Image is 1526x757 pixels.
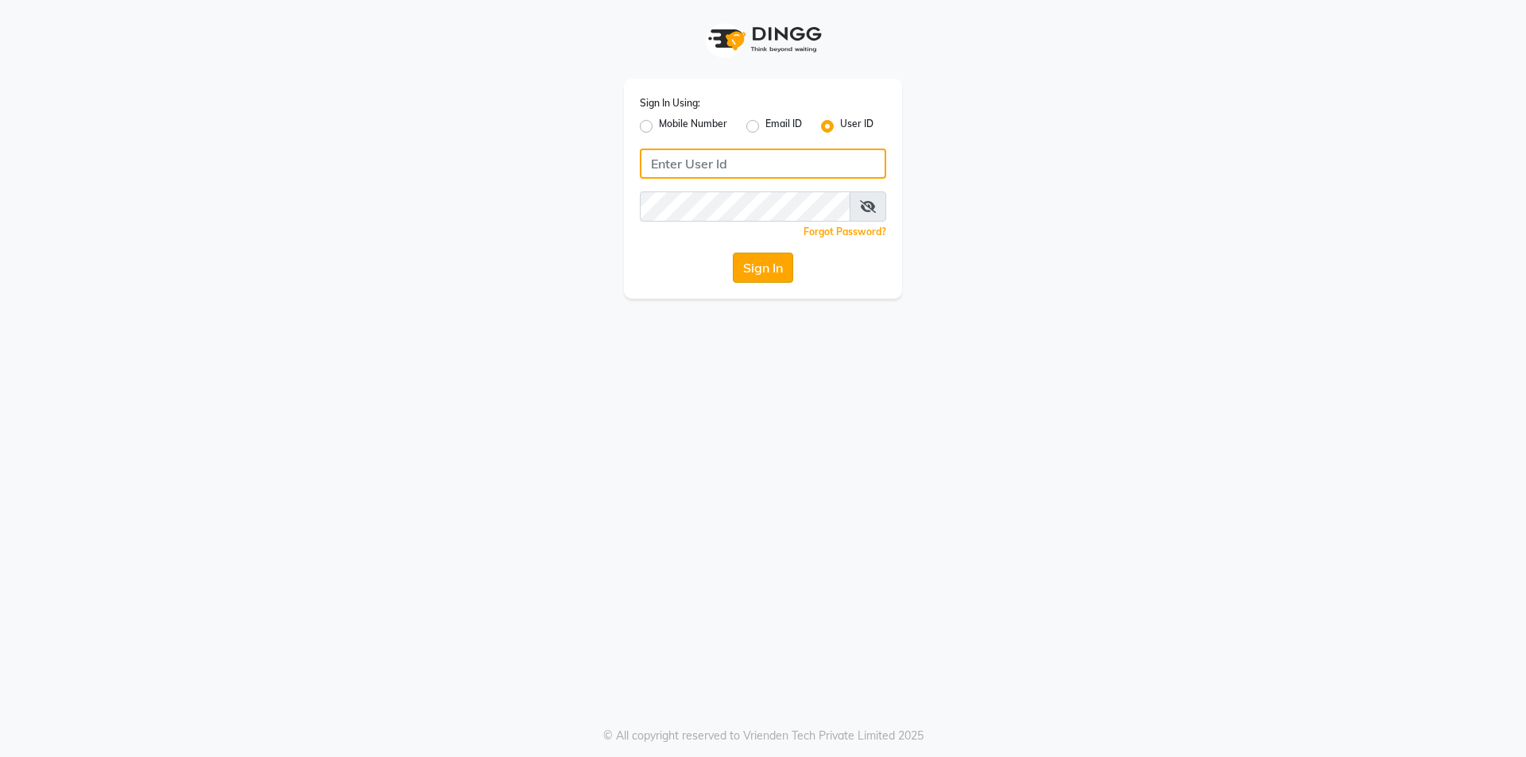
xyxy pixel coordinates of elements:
input: Username [640,149,886,179]
label: Sign In Using: [640,96,700,110]
img: logo1.svg [699,16,827,63]
a: Forgot Password? [804,226,886,238]
label: Email ID [765,117,802,136]
input: Username [640,191,850,222]
label: Mobile Number [659,117,727,136]
button: Sign In [733,253,793,283]
label: User ID [840,117,873,136]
